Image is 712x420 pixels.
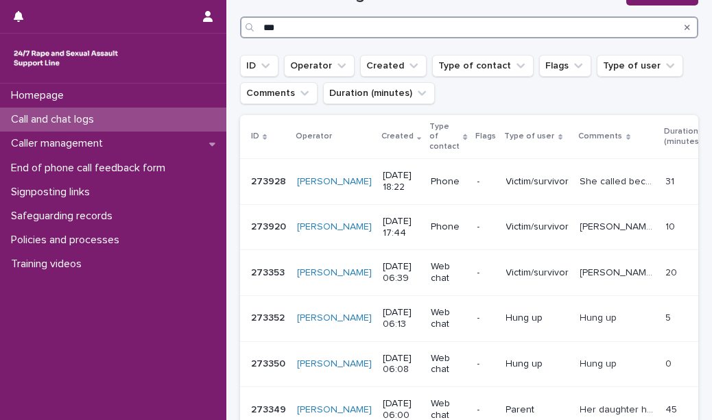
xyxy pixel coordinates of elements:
[431,261,466,284] p: Web chat
[383,216,420,239] p: [DATE] 17:44
[580,310,620,324] p: Hung up
[251,129,259,144] p: ID
[505,129,555,144] p: Type of user
[666,402,680,416] p: 45
[477,358,495,370] p: -
[251,264,287,279] p: 273353
[323,82,435,104] button: Duration (minutes)
[431,176,466,188] p: Phone
[296,129,332,144] p: Operator
[284,55,355,77] button: Operator
[666,356,675,370] p: 0
[5,113,105,126] p: Call and chat logs
[580,219,658,233] p: Emi called in because she is kind of confused as to what happened to her. She mentioned she was d...
[383,261,420,284] p: [DATE] 06:39
[506,176,569,188] p: Victim/survivor
[597,55,683,77] button: Type of user
[11,45,121,72] img: rhQMoQhaT3yELyF149Cw
[539,55,591,77] button: Flags
[360,55,427,77] button: Created
[251,402,289,416] p: 273349
[477,404,495,416] p: -
[5,258,93,271] p: Training videos
[251,219,289,233] p: 273920
[251,310,287,324] p: 273352
[431,353,466,376] p: Web chat
[297,267,372,279] a: [PERSON_NAME]
[579,129,623,144] p: Comments
[506,221,569,233] p: Victim/survivor
[5,234,130,247] p: Policies and processes
[506,404,569,416] p: Parent
[240,16,698,38] input: Search
[580,173,658,188] p: She called because she is a bit confused. She has police mediation coming soon, as the victim and...
[580,356,620,370] p: Hung up
[477,221,495,233] p: -
[580,402,658,416] p: Her daughter has just been raped 72 hours ago, and after the police had received all the evidence...
[383,170,420,193] p: [DATE] 18:22
[666,219,678,233] p: 10
[432,55,534,77] button: Type of contact
[666,310,674,324] p: 5
[431,307,466,330] p: Web chat
[297,358,372,370] a: [PERSON_NAME]
[381,129,414,144] p: Created
[297,176,372,188] a: [PERSON_NAME]
[477,176,495,188] p: -
[476,129,497,144] p: Flags
[666,173,678,188] p: 31
[5,162,176,175] p: End of phone call feedback form
[297,312,372,324] a: [PERSON_NAME]
[506,358,569,370] p: Hung up
[665,124,702,149] p: Duration (minutes)
[506,312,569,324] p: Hung up
[383,307,420,330] p: [DATE] 06:13
[5,137,114,150] p: Caller management
[429,119,460,154] p: Type of contact
[251,173,289,188] p: 273928
[477,267,495,279] p: -
[580,264,658,279] p: Stephen has reached out because he needs help, as the abuse he experienced while he was small has...
[5,186,101,199] p: Signposting links
[431,221,466,233] p: Phone
[5,210,123,223] p: Safeguarding records
[383,353,420,376] p: [DATE] 06:08
[240,55,278,77] button: ID
[297,221,372,233] a: [PERSON_NAME]
[297,404,372,416] a: [PERSON_NAME]
[666,264,680,279] p: 20
[240,82,318,104] button: Comments
[477,312,495,324] p: -
[5,89,75,102] p: Homepage
[251,356,288,370] p: 273350
[506,267,569,279] p: Victim/survivor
